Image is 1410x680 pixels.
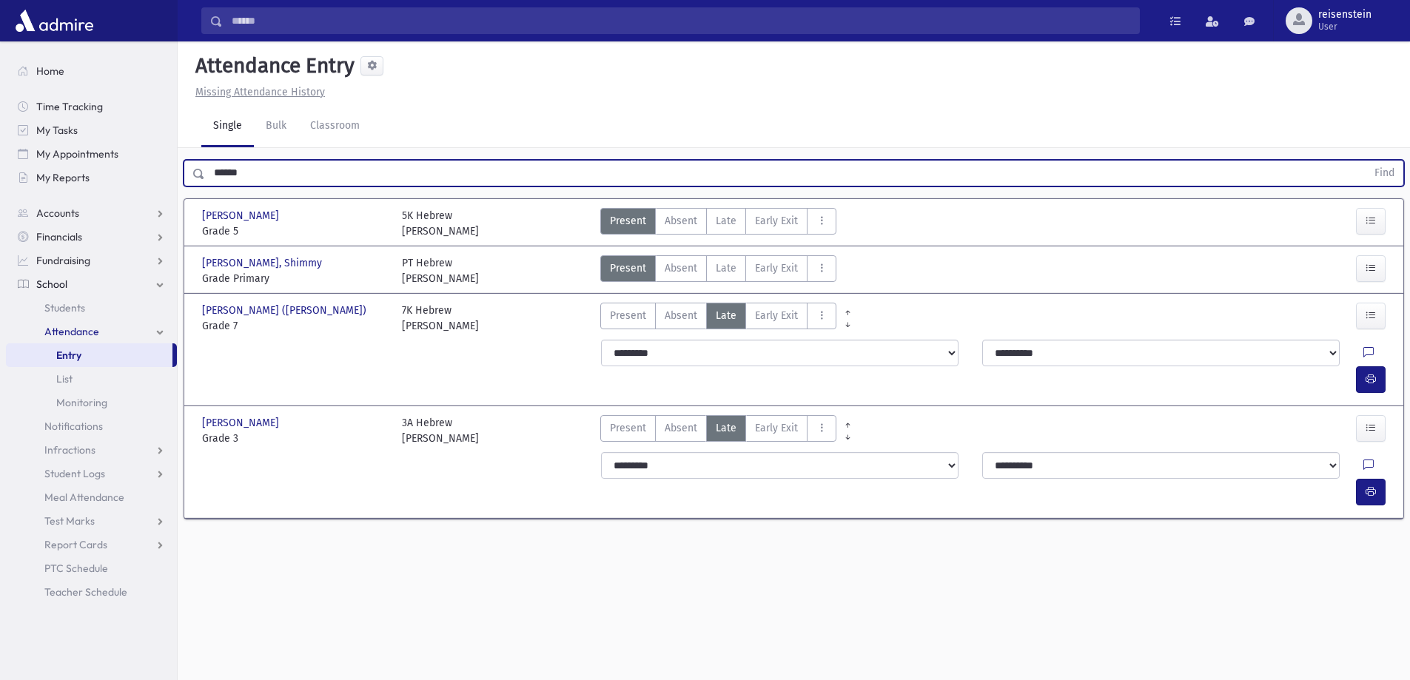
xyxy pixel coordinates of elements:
[56,396,107,409] span: Monitoring
[56,372,73,386] span: List
[6,95,177,118] a: Time Tracking
[6,249,177,272] a: Fundraising
[6,367,177,391] a: List
[600,415,836,446] div: AttTypes
[36,171,90,184] span: My Reports
[202,318,387,334] span: Grade 7
[44,301,85,314] span: Students
[610,308,646,323] span: Present
[44,562,108,575] span: PTC Schedule
[755,213,798,229] span: Early Exit
[6,142,177,166] a: My Appointments
[44,420,103,433] span: Notifications
[610,213,646,229] span: Present
[6,414,177,438] a: Notifications
[6,320,177,343] a: Attendance
[6,391,177,414] a: Monitoring
[202,431,387,446] span: Grade 3
[402,208,479,239] div: 5K Hebrew [PERSON_NAME]
[202,223,387,239] span: Grade 5
[665,213,697,229] span: Absent
[202,208,282,223] span: [PERSON_NAME]
[44,491,124,504] span: Meal Attendance
[716,308,736,323] span: Late
[223,7,1139,34] input: Search
[44,467,105,480] span: Student Logs
[600,255,836,286] div: AttTypes
[665,260,697,276] span: Absent
[36,206,79,220] span: Accounts
[202,303,369,318] span: [PERSON_NAME] ([PERSON_NAME])
[665,308,697,323] span: Absent
[6,118,177,142] a: My Tasks
[6,462,177,485] a: Student Logs
[202,415,282,431] span: [PERSON_NAME]
[201,106,254,147] a: Single
[1366,161,1403,186] button: Find
[600,208,836,239] div: AttTypes
[6,533,177,556] a: Report Cards
[6,438,177,462] a: Infractions
[755,420,798,436] span: Early Exit
[36,230,82,243] span: Financials
[716,213,736,229] span: Late
[6,59,177,83] a: Home
[6,580,177,604] a: Teacher Schedule
[716,260,736,276] span: Late
[189,86,325,98] a: Missing Attendance History
[402,255,479,286] div: PT Hebrew [PERSON_NAME]
[610,260,646,276] span: Present
[44,538,107,551] span: Report Cards
[36,64,64,78] span: Home
[402,415,479,446] div: 3A Hebrew [PERSON_NAME]
[6,225,177,249] a: Financials
[665,420,697,436] span: Absent
[600,303,836,334] div: AttTypes
[1318,21,1372,33] span: User
[44,514,95,528] span: Test Marks
[6,296,177,320] a: Students
[6,509,177,533] a: Test Marks
[44,585,127,599] span: Teacher Schedule
[56,349,81,362] span: Entry
[402,303,479,334] div: 7K Hebrew [PERSON_NAME]
[36,277,67,291] span: School
[195,86,325,98] u: Missing Attendance History
[44,325,99,338] span: Attendance
[36,254,90,267] span: Fundraising
[716,420,736,436] span: Late
[6,272,177,296] a: School
[202,271,387,286] span: Grade Primary
[6,343,172,367] a: Entry
[12,6,97,36] img: AdmirePro
[6,201,177,225] a: Accounts
[755,260,798,276] span: Early Exit
[44,443,95,457] span: Infractions
[610,420,646,436] span: Present
[298,106,372,147] a: Classroom
[254,106,298,147] a: Bulk
[36,147,118,161] span: My Appointments
[6,166,177,189] a: My Reports
[755,308,798,323] span: Early Exit
[202,255,325,271] span: [PERSON_NAME], Shimmy
[36,124,78,137] span: My Tasks
[6,556,177,580] a: PTC Schedule
[189,53,355,78] h5: Attendance Entry
[6,485,177,509] a: Meal Attendance
[36,100,103,113] span: Time Tracking
[1318,9,1372,21] span: reisenstein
